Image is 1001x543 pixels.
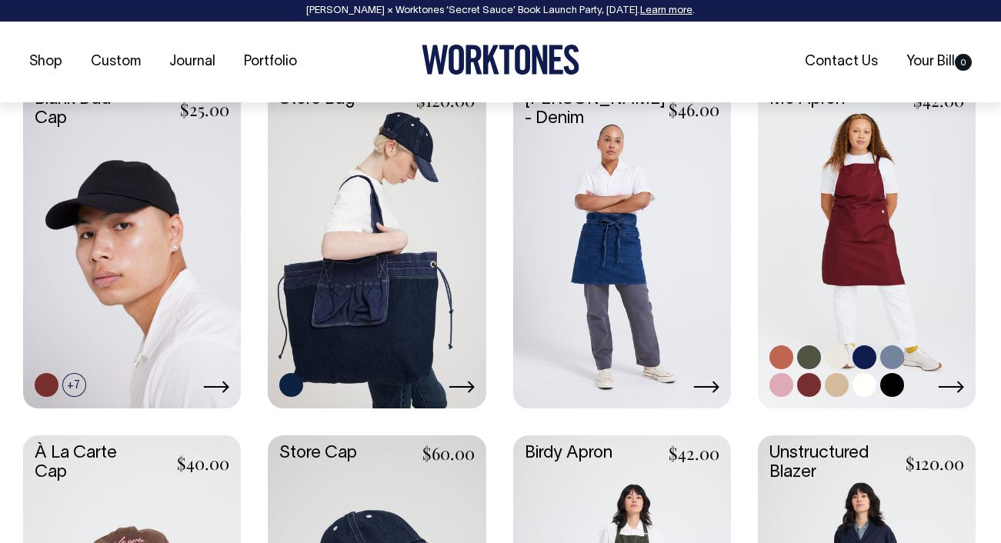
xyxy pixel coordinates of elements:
[640,6,692,15] a: Learn more
[900,49,978,75] a: Your Bill0
[15,5,986,16] div: [PERSON_NAME] × Worktones ‘Secret Sauce’ Book Launch Party, [DATE]. .
[799,49,884,75] a: Contact Us
[238,49,303,75] a: Portfolio
[955,54,972,71] span: 0
[62,373,86,397] span: +7
[85,49,147,75] a: Custom
[23,49,68,75] a: Shop
[163,49,222,75] a: Journal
